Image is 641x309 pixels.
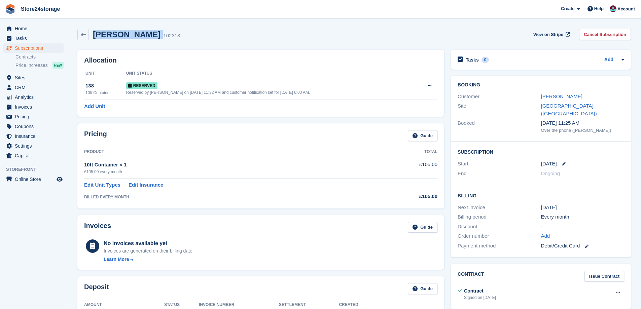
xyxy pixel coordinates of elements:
[3,112,64,121] a: menu
[56,175,64,183] a: Preview store
[84,169,371,175] div: £105.00 every month
[126,82,157,89] span: Reserved
[371,147,437,157] th: Total
[458,192,624,199] h2: Billing
[15,34,55,43] span: Tasks
[15,62,64,69] a: Price increases NEW
[104,239,194,247] div: No invoices available yet
[3,151,64,160] a: menu
[15,131,55,141] span: Insurance
[541,93,582,99] a: [PERSON_NAME]
[3,24,64,33] a: menu
[458,160,541,168] div: Start
[541,232,550,240] a: Add
[458,204,541,211] div: Next invoice
[371,157,437,178] td: £105.00
[458,271,484,282] h2: Contract
[3,34,64,43] a: menu
[163,32,180,40] div: 102313
[458,213,541,221] div: Billing period
[408,222,437,233] a: Guide
[541,103,597,116] a: [GEOGRAPHIC_DATA] ([GEOGRAPHIC_DATA])
[15,54,64,60] a: Contracts
[15,175,55,184] span: Online Store
[541,119,624,127] div: [DATE] 11:25 AM
[126,89,415,95] div: Reserved by [PERSON_NAME] on [DATE] 11:32 AM and customer notification set for [DATE] 6:00 AM.
[84,68,126,79] th: Unit
[5,4,15,14] img: stora-icon-8386f47178a22dfd0bd8f6a31ec36ba5ce8667c1dd55bd0f319d3a0aa187defe.svg
[104,256,194,263] a: Learn More
[3,122,64,131] a: menu
[52,62,64,69] div: NEW
[458,82,624,88] h2: Booking
[3,92,64,102] a: menu
[129,181,163,189] a: Edit Insurance
[104,256,129,263] div: Learn More
[458,102,541,117] div: Site
[533,31,563,38] span: View on Stripe
[15,92,55,102] span: Analytics
[15,73,55,82] span: Sites
[464,287,496,295] div: Contract
[541,127,624,134] div: Over the phone ([PERSON_NAME])
[604,56,613,64] a: Add
[18,3,63,14] a: Store24storage
[408,283,437,294] a: Guide
[464,295,496,301] div: Signed on [DATE]
[541,204,624,211] div: [DATE]
[3,73,64,82] a: menu
[15,141,55,151] span: Settings
[371,193,437,200] div: £105.00
[3,43,64,53] a: menu
[541,170,560,176] span: Ongoing
[84,130,107,141] h2: Pricing
[610,5,616,12] img: George
[84,161,371,169] div: 10ft Container × 1
[458,93,541,101] div: Customer
[15,151,55,160] span: Capital
[84,147,371,157] th: Product
[561,5,574,12] span: Create
[408,130,437,141] a: Guide
[84,222,111,233] h2: Invoices
[3,131,64,141] a: menu
[458,223,541,231] div: Discount
[458,119,541,133] div: Booked
[531,29,571,40] a: View on Stripe
[15,24,55,33] span: Home
[84,181,120,189] a: Edit Unit Types
[104,247,194,255] div: Invoices are generated on their billing date.
[541,160,557,168] time: 2025-09-15 00:00:00 UTC
[541,223,624,231] div: -
[84,194,371,200] div: BILLED EVERY MONTH
[458,232,541,240] div: Order number
[458,148,624,155] h2: Subscription
[584,271,624,282] a: Issue Contract
[579,29,631,40] a: Cancel Subscription
[482,57,489,63] div: 0
[466,57,479,63] h2: Tasks
[126,68,415,79] th: Unit Status
[458,170,541,178] div: End
[6,166,67,173] span: Storefront
[458,242,541,250] div: Payment method
[3,102,64,112] a: menu
[15,62,48,69] span: Price increases
[84,56,437,64] h2: Allocation
[594,5,604,12] span: Help
[85,90,126,96] div: 10ft Container
[541,213,624,221] div: Every month
[15,122,55,131] span: Coupons
[15,83,55,92] span: CRM
[3,141,64,151] a: menu
[84,103,105,110] a: Add Unit
[3,175,64,184] a: menu
[15,102,55,112] span: Invoices
[3,83,64,92] a: menu
[84,283,109,294] h2: Deposit
[85,82,126,90] div: 138
[93,30,161,39] h2: [PERSON_NAME]
[617,6,635,12] span: Account
[15,43,55,53] span: Subscriptions
[541,242,624,250] div: Debit/Credit Card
